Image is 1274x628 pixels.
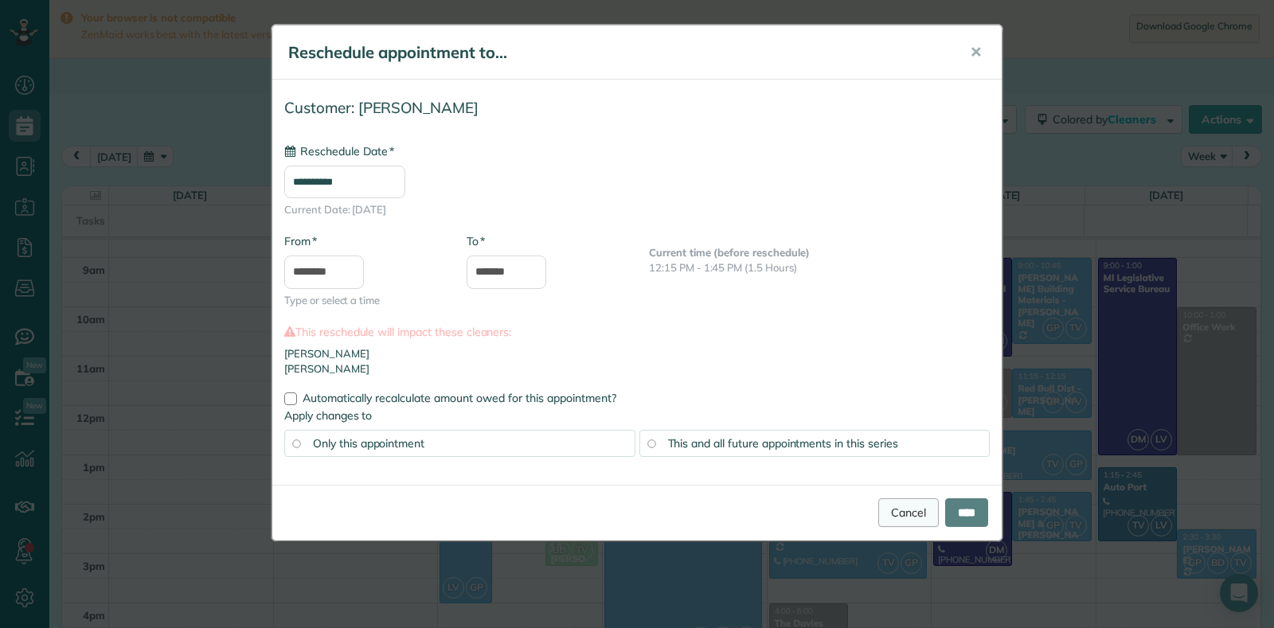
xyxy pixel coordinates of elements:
span: Current Date: [DATE] [284,202,990,217]
span: This and all future appointments in this series [668,436,898,451]
span: ✕ [970,43,982,61]
h5: Reschedule appointment to... [288,41,948,64]
p: 12:15 PM - 1:45 PM (1.5 Hours) [649,260,990,275]
label: Apply changes to [284,408,990,423]
b: Current time (before reschedule) [649,246,810,259]
input: This and all future appointments in this series [647,439,655,447]
li: [PERSON_NAME] [284,346,990,361]
label: This reschedule will impact these cleaners: [284,324,990,340]
span: Only this appointment [313,436,424,451]
label: Reschedule Date [284,143,394,159]
label: From [284,233,317,249]
span: Automatically recalculate amount owed for this appointment? [303,391,616,405]
a: Cancel [878,498,939,527]
li: [PERSON_NAME] [284,361,990,376]
h4: Customer: [PERSON_NAME] [284,99,990,116]
span: Type or select a time [284,293,443,308]
label: To [467,233,485,249]
input: Only this appointment [292,439,300,447]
